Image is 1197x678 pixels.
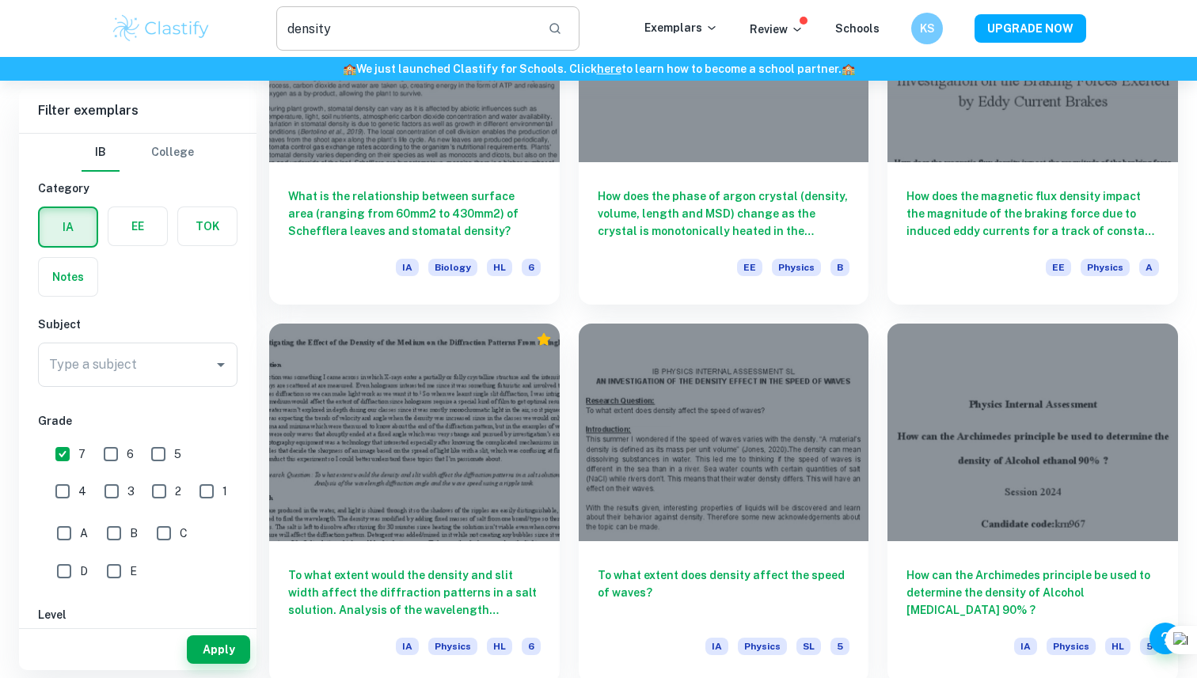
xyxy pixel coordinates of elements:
span: 6 [127,445,134,463]
span: EE [1046,259,1071,276]
span: IA [1014,638,1037,655]
span: Physics [1047,638,1096,655]
span: 1 [222,483,227,500]
span: 5 [1140,638,1159,655]
span: A [80,525,88,542]
span: HL [1105,638,1130,655]
span: 2 [175,483,181,500]
button: UPGRADE NOW [975,14,1086,43]
h6: How does the magnetic flux density impact the magnitude of the braking force due to induced eddy ... [906,187,1159,240]
button: Apply [187,635,250,664]
h6: KS [918,20,937,37]
div: Premium [536,331,552,347]
span: HL [487,638,512,655]
h6: How does the phase of argon crystal (density, volume, length and MSD) change as the crystal is mo... [598,187,850,240]
span: Physics [772,259,821,276]
span: Biology [428,259,477,276]
span: A [1139,259,1159,276]
span: 5 [174,445,181,463]
h6: Filter exemplars [19,89,256,133]
a: Schools [835,22,880,35]
span: HL [487,259,512,276]
p: Exemplars [644,19,718,36]
button: Open [210,354,232,376]
button: KS [911,13,943,44]
span: EE [737,259,762,276]
span: 5 [830,638,849,655]
span: IA [705,638,728,655]
span: B [830,259,849,276]
button: IB [82,134,120,172]
h6: What is the relationship between surface area (ranging from 60mm2 to 430mm2) of Schefflera leaves... [288,187,541,240]
span: Physics [738,638,787,655]
h6: How can the Archimedes principle be used to determine the density of Alcohol [MEDICAL_DATA] 90% ? [906,566,1159,619]
input: Search for any exemplars... [276,6,535,51]
span: C [180,525,188,542]
span: IA [396,638,419,655]
span: B [130,525,138,542]
span: 🏫 [842,62,855,75]
div: Filter type choice [82,134,194,172]
span: 6 [522,638,541,655]
button: College [151,134,194,172]
button: TOK [178,207,237,245]
h6: Level [38,606,237,623]
h6: Grade [38,412,237,430]
span: 6 [522,259,541,276]
span: 7 [78,445,85,463]
span: E [130,562,137,580]
h6: Category [38,180,237,197]
p: Review [750,21,804,38]
button: Notes [39,258,97,296]
span: D [80,562,88,580]
img: Clastify logo [111,13,211,44]
span: Physics [428,638,477,655]
span: 4 [78,483,86,500]
button: Help and Feedback [1149,623,1181,654]
span: IA [396,259,419,276]
span: SL [796,638,821,655]
span: Physics [1081,259,1130,276]
button: IA [40,208,97,246]
span: 🏫 [343,62,356,75]
button: EE [108,207,167,245]
h6: We just launched Clastify for Schools. Click to learn how to become a school partner. [3,60,1194,78]
h6: Subject [38,316,237,333]
h6: To what extent does density affect the speed of waves? [598,566,850,619]
a: here [597,62,621,75]
span: 3 [127,483,135,500]
h6: To what extent would the density and slit width affect the diffraction patterns in a salt solutio... [288,566,541,619]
